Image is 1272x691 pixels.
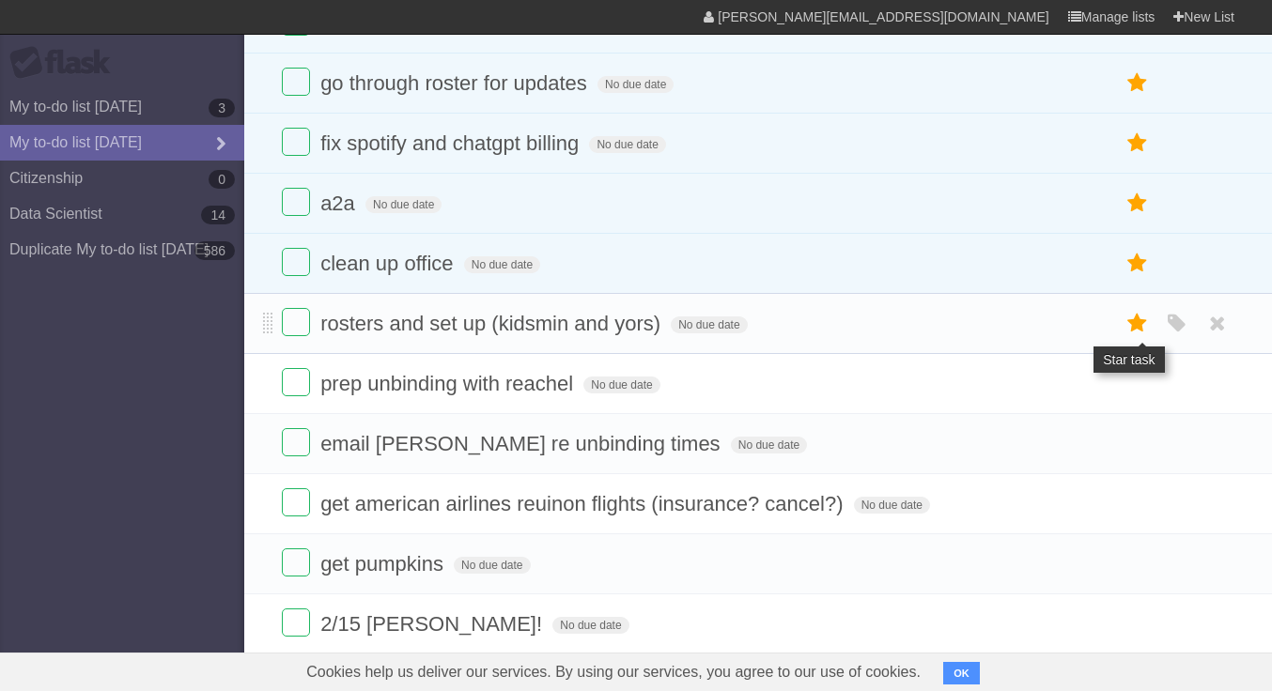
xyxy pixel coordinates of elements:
span: a2a [320,192,360,215]
label: Done [282,368,310,396]
label: Done [282,428,310,456]
span: No due date [552,617,628,634]
span: email [PERSON_NAME] re unbinding times [320,432,725,455]
span: fix spotify and chatgpt billing [320,131,583,155]
span: rosters and set up (kidsmin and yors) [320,312,665,335]
b: 0 [209,170,235,189]
label: Done [282,308,310,336]
span: Cookies help us deliver our services. By using our services, you agree to our use of cookies. [287,653,939,691]
span: clean up office [320,252,458,275]
span: No due date [671,316,747,333]
label: Done [282,68,310,96]
b: 3 [209,99,235,117]
label: Done [282,548,310,576]
label: Star task [1120,308,1156,339]
span: No due date [583,376,659,393]
span: go through roster for updates [320,71,592,95]
label: Done [282,488,310,516]
span: prep unbinding with reachel [320,372,578,395]
span: No due date [365,196,442,213]
span: No due date [589,136,665,153]
b: 586 [194,241,235,260]
span: No due date [454,557,530,574]
label: Done [282,128,310,156]
b: 14 [201,206,235,224]
label: Star task [1120,248,1156,279]
span: No due date [854,497,930,514]
span: No due date [597,76,674,93]
span: 2/15 [PERSON_NAME]! [320,612,547,636]
label: Done [282,188,310,216]
span: No due date [464,256,540,273]
label: Star task [1120,128,1156,159]
label: Star task [1120,188,1156,219]
label: Done [282,248,310,276]
button: OK [943,662,980,684]
span: get american airlines reuinon flights (insurance? cancel?) [320,492,847,515]
label: Star task [1120,68,1156,99]
div: Flask [9,46,122,80]
span: get pumpkins [320,552,448,576]
label: Done [282,608,310,637]
span: No due date [731,437,807,453]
